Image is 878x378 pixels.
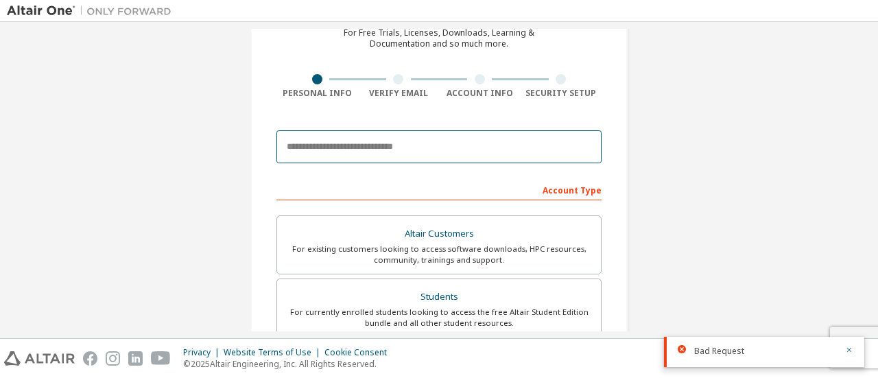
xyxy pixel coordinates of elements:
div: Cookie Consent [324,347,395,358]
img: youtube.svg [151,351,171,366]
div: Altair Customers [285,224,593,244]
div: For existing customers looking to access software downloads, HPC resources, community, trainings ... [285,244,593,265]
img: altair_logo.svg [4,351,75,366]
img: facebook.svg [83,351,97,366]
div: Account Type [276,178,602,200]
div: Account Info [439,88,521,99]
img: instagram.svg [106,351,120,366]
div: Verify Email [358,88,440,99]
div: Personal Info [276,88,358,99]
img: Altair One [7,4,178,18]
div: Students [285,287,593,307]
div: Website Terms of Use [224,347,324,358]
div: Privacy [183,347,224,358]
div: For currently enrolled students looking to access the free Altair Student Edition bundle and all ... [285,307,593,329]
div: Security Setup [521,88,602,99]
div: For Free Trials, Licenses, Downloads, Learning & Documentation and so much more. [344,27,534,49]
p: © 2025 Altair Engineering, Inc. All Rights Reserved. [183,358,395,370]
img: linkedin.svg [128,351,143,366]
span: Bad Request [694,346,744,357]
